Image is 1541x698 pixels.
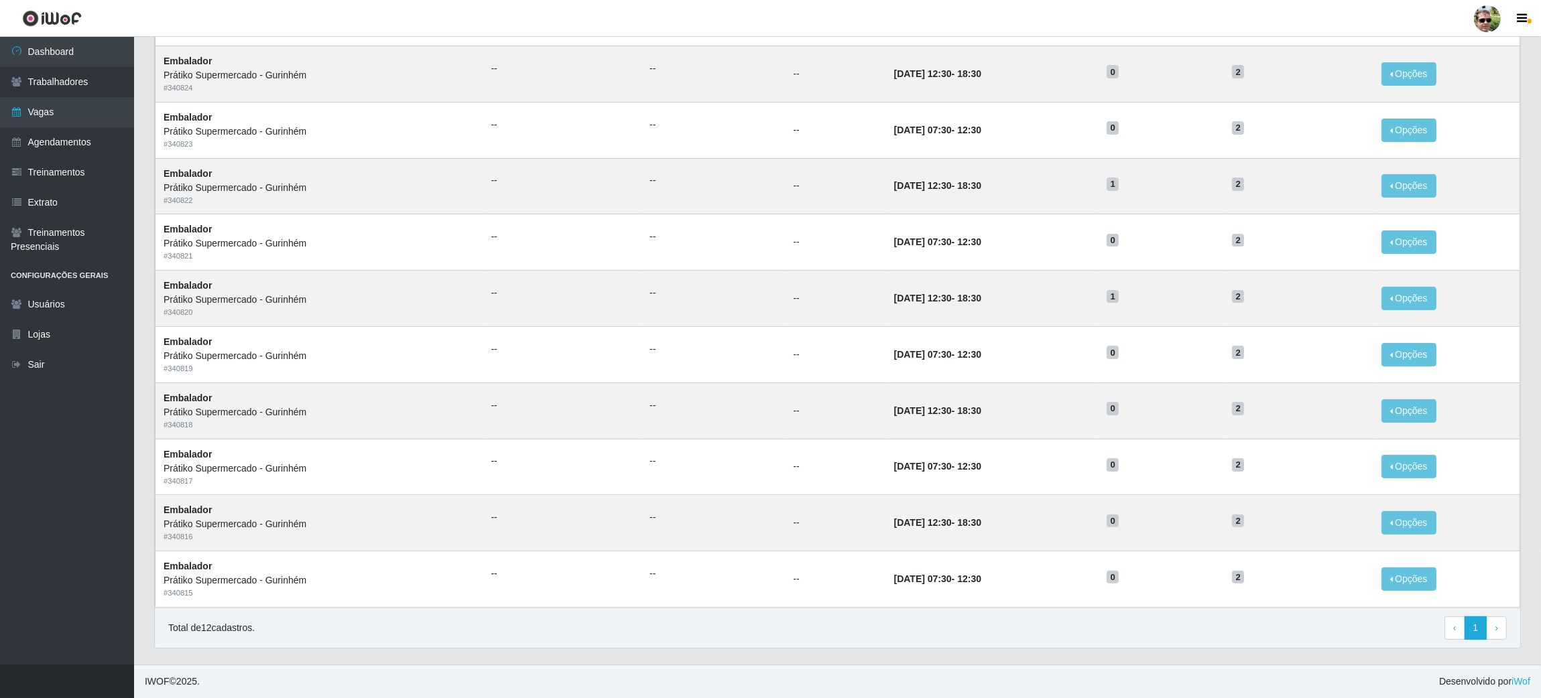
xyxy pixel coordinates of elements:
a: Previous [1444,616,1465,640]
ul: -- [491,286,634,300]
span: 0 [1107,121,1119,135]
ul: -- [491,118,634,132]
td: -- [785,382,885,439]
div: Prátiko Supermercado - Gurinhém [164,68,475,82]
strong: Embalador [164,561,212,571]
ul: -- [650,118,777,132]
div: Prátiko Supermercado - Gurinhém [164,405,475,419]
span: © 2025 . [145,675,200,689]
strong: Embalador [164,336,212,347]
button: Opções [1381,399,1436,423]
span: 0 [1107,514,1119,528]
div: Prátiko Supermercado - Gurinhém [164,293,475,307]
ul: -- [650,567,777,581]
time: [DATE] 12:30 [894,405,952,416]
span: 0 [1107,65,1119,78]
span: 2 [1232,121,1244,135]
span: 2 [1232,346,1244,359]
a: Next [1486,616,1507,640]
td: -- [785,551,885,608]
div: Prátiko Supermercado - Gurinhém [164,181,475,195]
img: CoreUI Logo [22,10,82,27]
button: Opções [1381,455,1436,478]
button: Opções [1381,174,1436,198]
span: 0 [1107,402,1119,415]
div: Prátiko Supermercado - Gurinhém [164,517,475,531]
ul: -- [650,510,777,525]
td: -- [785,326,885,382]
button: Opções [1381,343,1436,366]
time: [DATE] 07:30 [894,349,952,360]
div: # 340816 [164,531,475,543]
div: # 340822 [164,195,475,206]
td: -- [785,439,885,495]
strong: - [894,405,981,416]
ul: -- [491,567,634,581]
ul: -- [650,62,777,76]
strong: - [894,180,981,191]
time: 18:30 [957,517,981,528]
div: # 340821 [164,251,475,262]
td: -- [785,214,885,271]
strong: - [894,125,981,135]
span: 2 [1232,290,1244,303]
strong: Embalador [164,280,212,291]
span: 1 [1107,290,1119,303]
strong: - [894,461,981,472]
strong: - [894,68,981,79]
button: Opções [1381,511,1436,535]
strong: - [894,573,981,584]
strong: Embalador [164,504,212,515]
td: -- [785,102,885,158]
span: › [1495,622,1498,633]
div: Prátiko Supermercado - Gurinhém [164,125,475,139]
p: Total de 12 cadastros. [168,621,255,635]
div: # 340817 [164,476,475,487]
time: [DATE] 12:30 [894,68,952,79]
span: 2 [1232,234,1244,247]
span: ‹ [1453,622,1457,633]
strong: - [894,349,981,360]
time: [DATE] 07:30 [894,461,952,472]
div: # 340820 [164,307,475,318]
button: Opções [1381,62,1436,86]
time: [DATE] 12:30 [894,180,952,191]
ul: -- [650,286,777,300]
ul: -- [650,454,777,468]
a: 1 [1465,616,1487,640]
span: 2 [1232,65,1244,78]
span: IWOF [145,676,170,687]
ul: -- [491,510,634,525]
div: Prátiko Supermercado - Gurinhém [164,462,475,476]
time: 12:30 [957,461,981,472]
td: -- [785,158,885,214]
time: 18:30 [957,180,981,191]
div: # 340815 [164,587,475,599]
time: [DATE] 12:30 [894,293,952,303]
ul: -- [491,62,634,76]
span: 2 [1232,571,1244,584]
button: Opções [1381,230,1436,254]
span: 0 [1107,571,1119,584]
strong: Embalador [164,393,212,403]
ul: -- [650,173,777,188]
span: 2 [1232,402,1244,415]
span: 0 [1107,458,1119,472]
span: 0 [1107,234,1119,247]
div: # 340819 [164,363,475,374]
td: -- [785,46,885,102]
span: 2 [1232,514,1244,528]
strong: - [894,236,981,247]
time: 12:30 [957,573,981,584]
time: 12:30 [957,236,981,247]
span: Desenvolvido por [1439,675,1530,689]
div: # 340824 [164,82,475,94]
ul: -- [650,399,777,413]
button: Opções [1381,567,1436,591]
time: 18:30 [957,293,981,303]
ul: -- [491,454,634,468]
nav: pagination [1444,616,1507,640]
td: -- [785,495,885,551]
time: [DATE] 07:30 [894,573,952,584]
time: [DATE] 12:30 [894,517,952,528]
